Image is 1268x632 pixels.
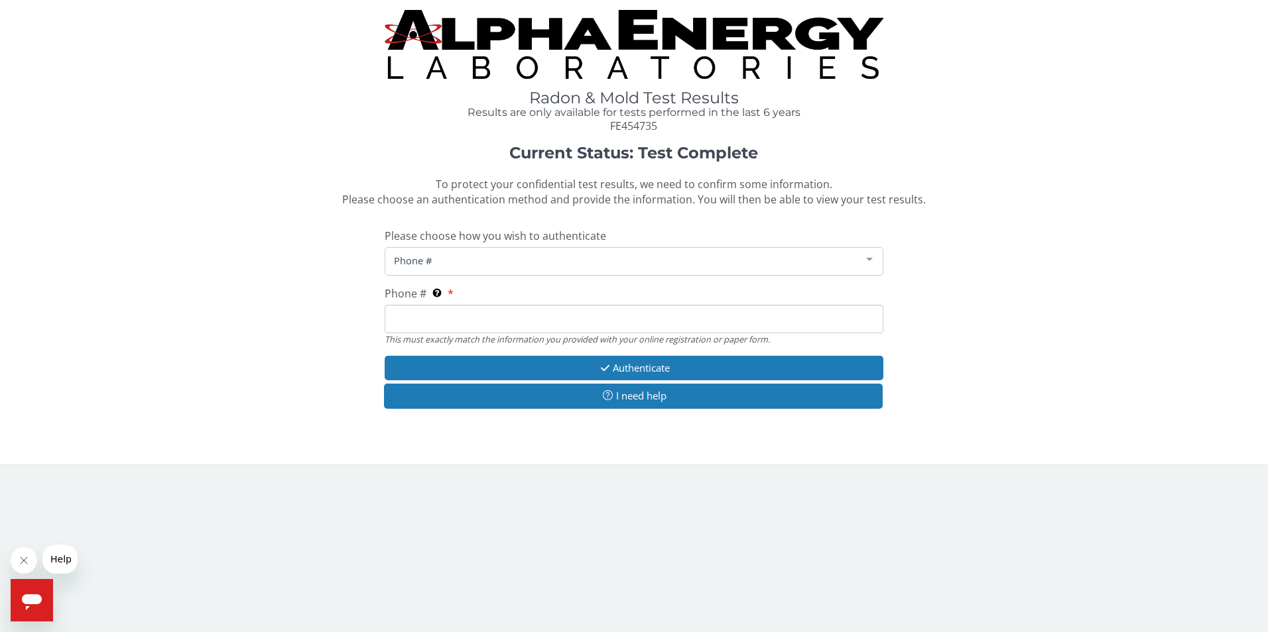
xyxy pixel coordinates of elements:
iframe: Message from company [42,545,78,574]
button: I need help [384,384,883,408]
button: Authenticate [385,356,884,380]
h4: Results are only available for tests performed in the last 6 years [385,107,884,119]
span: Phone # [391,253,857,268]
div: This must exactly match the information you provided with your online registration or paper form. [385,333,884,345]
span: Phone # [385,286,426,301]
span: FE454735 [610,119,657,133]
iframe: Button to launch messaging window [11,579,53,621]
h1: Radon & Mold Test Results [385,89,884,107]
img: TightCrop.jpg [385,10,884,79]
span: Please choose how you wish to authenticate [385,229,606,243]
iframe: Close message [11,547,37,574]
strong: Current Status: Test Complete [509,143,758,162]
span: To protect your confidential test results, we need to confirm some information. Please choose an ... [342,177,926,207]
